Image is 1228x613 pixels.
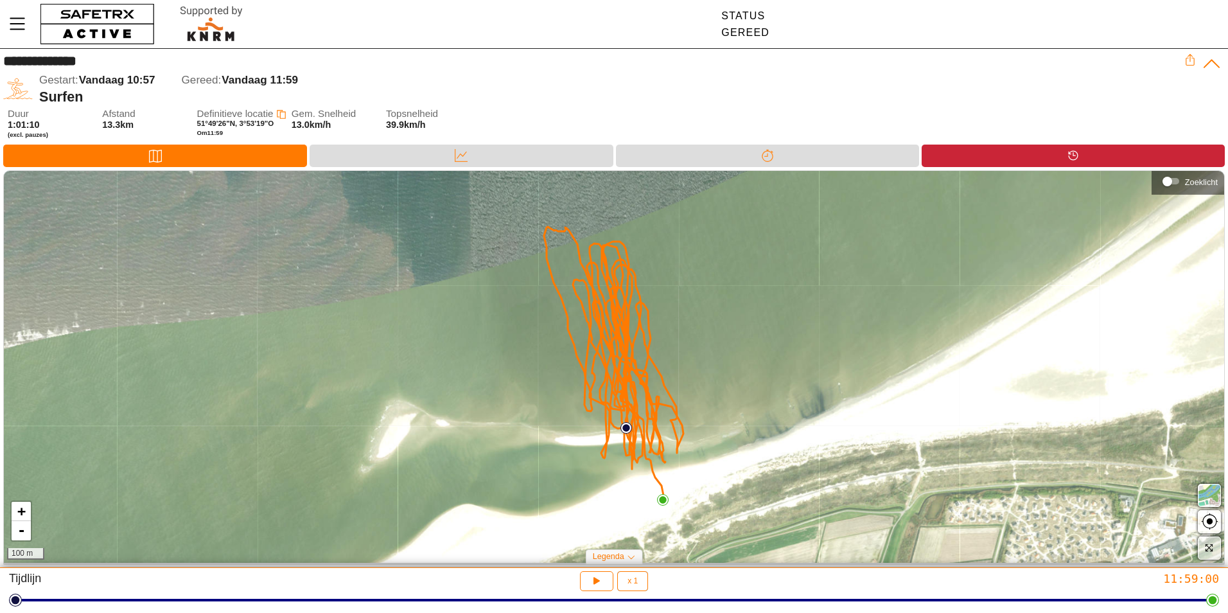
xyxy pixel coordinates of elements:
[721,27,769,39] div: Gereed
[386,120,426,130] span: 39.9km/h
[39,74,78,86] span: Gestart:
[627,577,638,585] span: x 1
[292,120,331,130] span: 13.0km/h
[12,521,31,540] a: Zoom out
[820,571,1219,586] div: 11:59:00
[102,109,184,120] span: Afstand
[197,108,274,119] span: Definitieve locatie
[79,74,155,86] span: Vandaag 10:57
[102,120,134,130] span: 13.3km
[310,145,613,167] div: Data
[922,145,1225,167] div: Tijdlijn
[165,3,258,45] img: RescueLogo.svg
[1158,172,1218,191] div: Zoeklicht
[12,502,31,521] a: Zoom in
[182,74,222,86] span: Gereed:
[9,571,408,591] div: Tijdlijn
[197,129,224,136] span: Om 11:59
[8,120,40,130] span: 1:01:10
[8,109,90,120] span: Duur
[617,571,648,591] button: x 1
[3,145,307,167] div: Kaart
[197,120,274,127] span: 51°49'26"N, 3°53'19"O
[292,109,374,120] span: Gem. Snelheid
[616,145,919,167] div: Splitsen
[386,109,468,120] span: Topsnelheid
[593,552,624,561] span: Legenda
[721,10,769,22] div: Status
[657,494,669,506] img: PathEnd.svg
[7,548,44,560] div: 100 m
[39,89,1184,105] div: Surfen
[3,74,33,103] img: SURFING.svg
[1185,177,1218,187] div: Zoeklicht
[222,74,298,86] span: Vandaag 11:59
[8,131,90,139] span: (excl. pauzes)
[620,422,632,434] img: PathStart.svg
